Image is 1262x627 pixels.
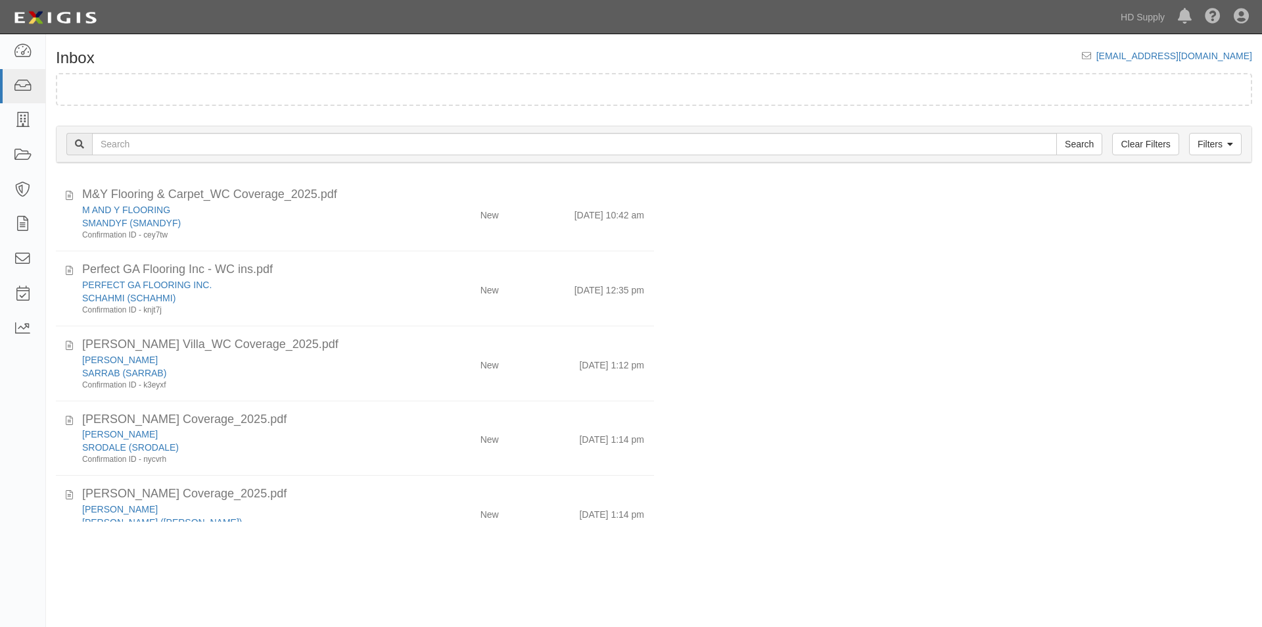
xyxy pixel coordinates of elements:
[82,486,644,503] div: ANDRES HERNANDEZ_WC Coverage_2025.pdf
[82,261,644,278] div: Perfect GA Flooring Inc - WC ins.pdf
[82,203,402,216] div: M AND Y FLOORING
[574,203,644,222] div: [DATE] 10:42 am
[1112,133,1179,155] a: Clear Filters
[82,305,402,316] div: Confirmation ID - knjt7j
[82,441,402,454] div: SRODALE (SRODALE)
[82,353,402,366] div: ABELARDO BARRETO
[82,280,212,290] a: PERFECT GA FLOORING INC.
[10,6,101,30] img: logo-5460c22ac91f19d4615b14bd174203de0afe785f0fc80cf4dbbc73dc1793850b.png
[82,429,158,439] a: [PERSON_NAME]
[1056,133,1102,155] input: Search
[82,336,644,353] div: Abelardo Barreto Villa_WC Coverage_2025.pdf
[82,216,402,230] div: SMANDYF (SMANDYF)
[82,355,158,365] a: [PERSON_NAME]
[82,291,402,305] div: SCHAHMI (SCHAHMI)
[82,368,166,378] a: SARRAB (SARRAB)
[579,428,644,446] div: [DATE] 1:14 pm
[1114,4,1171,30] a: HD Supply
[82,454,402,465] div: Confirmation ID - nycvrh
[82,380,402,391] div: Confirmation ID - k3eyxf
[579,503,644,521] div: [DATE] 1:14 pm
[82,230,402,241] div: Confirmation ID - cey7tw
[480,278,499,297] div: New
[82,186,644,203] div: M&Y Flooring & Carpet_WC Coverage_2025.pdf
[1189,133,1242,155] a: Filters
[1205,9,1221,25] i: Help Center - Complianz
[82,293,175,303] a: SCHAHMI (SCHAHMI)
[480,203,499,222] div: New
[82,517,243,528] a: [PERSON_NAME] ([PERSON_NAME])
[82,516,402,529] div: SHERNAN (SHERNAN)
[480,503,499,521] div: New
[82,366,402,380] div: SARRAB (SARRAB)
[480,353,499,372] div: New
[574,278,644,297] div: [DATE] 12:35 pm
[82,411,644,428] div: Alejandro Rodriguez_WC Coverage_2025.pdf
[82,205,170,215] a: M AND Y FLOORING
[56,49,95,66] h1: Inbox
[82,503,402,516] div: ANDRES HERNANDEZ
[92,133,1057,155] input: Search
[82,278,402,291] div: PERFECT GA FLOORING INC.
[579,353,644,372] div: [DATE] 1:12 pm
[480,428,499,446] div: New
[82,218,181,228] a: SMANDYF (SMANDYF)
[82,504,158,514] a: [PERSON_NAME]
[1096,51,1252,61] a: [EMAIL_ADDRESS][DOMAIN_NAME]
[82,428,402,441] div: ALEJANDRO RODRIGUEZ
[82,442,179,453] a: SRODALE (SRODALE)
